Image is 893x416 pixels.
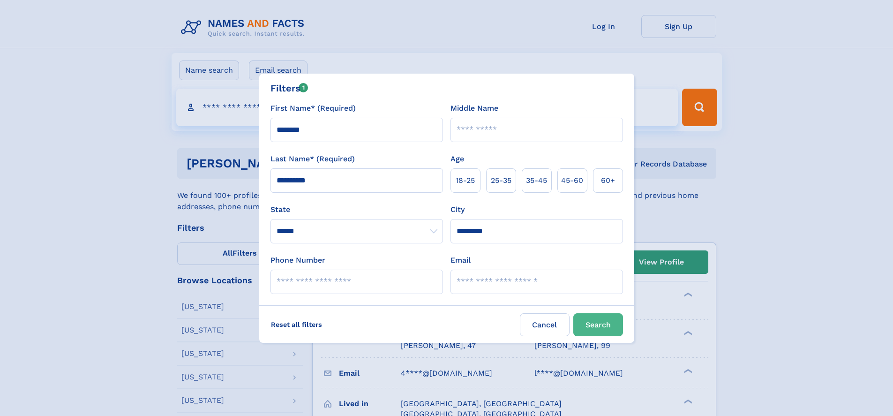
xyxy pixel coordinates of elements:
label: Reset all filters [265,313,328,336]
div: Filters [270,81,308,95]
label: First Name* (Required) [270,103,356,114]
span: 60+ [601,175,615,186]
button: Search [573,313,623,336]
span: 25‑35 [491,175,511,186]
label: Middle Name [450,103,498,114]
label: Phone Number [270,255,325,266]
label: Age [450,153,464,165]
label: City [450,204,465,215]
span: 45‑60 [561,175,583,186]
span: 18‑25 [456,175,475,186]
label: Email [450,255,471,266]
label: Cancel [520,313,570,336]
span: 35‑45 [526,175,547,186]
label: State [270,204,443,215]
label: Last Name* (Required) [270,153,355,165]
